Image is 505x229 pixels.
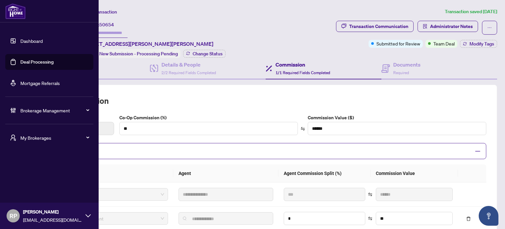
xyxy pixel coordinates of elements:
h4: Details & People [161,61,216,69]
article: Transaction saved [DATE] [445,8,497,15]
span: swap [368,192,373,197]
span: RAHR Agent [54,214,164,223]
span: Primary [54,189,164,199]
span: New Submission - Processing Pending [99,51,178,57]
span: solution [423,24,427,29]
span: 1/1 Required Fields Completed [276,70,330,75]
th: Commission Value [371,164,458,183]
a: Mortgage Referrals [20,80,60,86]
span: Modify Tags [469,42,494,46]
span: Administrator Notes [430,21,473,32]
h4: Documents [393,61,421,69]
span: Brokerage Management [20,107,89,114]
img: search_icon [183,216,187,220]
div: Split Commission [45,143,486,159]
span: Change Status [193,51,223,56]
span: View Transaction [82,9,117,15]
h4: Commission [276,61,330,69]
span: delete [466,216,471,221]
span: [EMAIL_ADDRESS][DOMAIN_NAME] [23,216,82,223]
th: Agent Commission Split (%) [278,164,371,183]
span: user-switch [10,134,16,141]
span: Team Deal [433,40,455,47]
img: logo [5,3,26,19]
span: Submitted for Review [376,40,420,47]
button: Transaction Communication [336,21,414,32]
div: Transaction Communication [349,21,408,32]
span: 2/2 Required Fields Completed [161,70,216,75]
button: Administrator Notes [418,21,478,32]
button: Change Status [183,50,226,58]
h2: Total Commission [45,96,486,106]
a: Dashboard [20,38,43,44]
div: Status: [82,49,180,58]
span: RP [10,211,17,220]
span: [PERSON_NAME] [23,208,82,215]
span: ellipsis [487,25,492,30]
label: Co-Op Commission (%) [119,114,298,121]
span: Required [393,70,409,75]
th: Agent [173,164,278,183]
span: minus [475,148,481,154]
button: Modify Tags [460,40,497,48]
span: My Brokerages [20,134,89,141]
label: Commission Value ($) [308,114,486,121]
span: [STREET_ADDRESS][PERSON_NAME][PERSON_NAME] [82,40,213,48]
span: swap [301,127,305,131]
span: swap [368,216,373,221]
th: Type [45,164,173,183]
a: Deal Processing [20,59,54,65]
button: Open asap [479,206,498,226]
span: 50654 [99,22,114,28]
